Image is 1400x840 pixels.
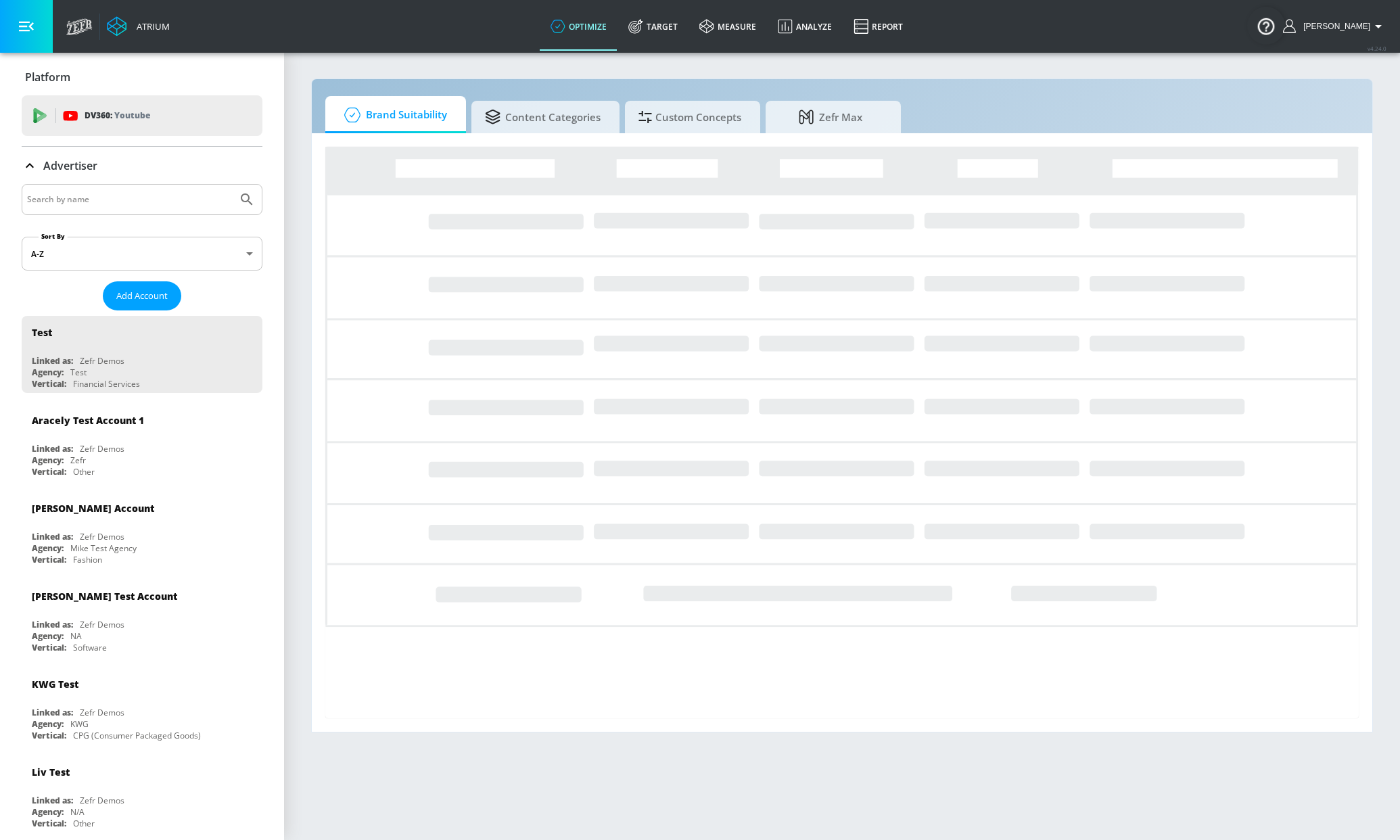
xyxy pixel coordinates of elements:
div: Zefr Demos [80,355,124,367]
div: Vertical: [32,642,66,653]
div: Zefr Demos [80,707,124,718]
div: A-Z [22,237,262,271]
a: Report [843,2,914,51]
div: KWG Test [32,678,78,691]
a: optimize [540,2,617,51]
div: Zefr Demos [80,443,124,454]
div: KWG TestLinked as:Zefr DemosAgency:KWGVertical:CPG (Consumer Packaged Goods) [22,668,262,745]
span: v 4.24.0 [1368,45,1386,52]
span: Zefr Max [779,101,882,133]
button: [PERSON_NAME] [1283,18,1386,34]
span: login as: shannan.conley@zefr.com [1298,22,1370,31]
p: Platform [25,70,70,85]
div: Fashion [73,554,102,565]
div: Linked as: [32,619,73,630]
span: Add Account [116,288,168,304]
div: NA [70,630,82,642]
p: Youtube [114,108,150,122]
div: Vertical: [32,378,66,390]
p: DV360: [85,108,150,123]
div: TestLinked as:Zefr DemosAgency:TestVertical:Financial Services [22,316,262,393]
div: Mike Test Agency [70,542,137,554]
div: DV360: Youtube [22,95,262,136]
span: Brand Suitability [339,99,447,131]
div: Linked as: [32,531,73,542]
div: Aracely Test Account 1 [32,414,144,427]
div: Agency: [32,454,64,466]
div: Linked as: [32,795,73,806]
div: Financial Services [73,378,140,390]
div: Platform [22,58,262,96]
div: Atrium [131,20,170,32]
div: Vertical: [32,554,66,565]
div: Agency: [32,367,64,378]
div: Vertical: [32,730,66,741]
a: Atrium [107,16,170,37]
div: Aracely Test Account 1Linked as:Zefr DemosAgency:ZefrVertical:Other [22,404,262,481]
span: Custom Concepts [638,101,741,133]
div: Vertical: [32,818,66,829]
span: Content Categories [485,101,601,133]
input: Search by name [27,191,232,208]
div: [PERSON_NAME] Test Account [32,590,177,603]
div: Liv Test [32,766,70,778]
div: [PERSON_NAME] AccountLinked as:Zefr DemosAgency:Mike Test AgencyVertical:Fashion [22,492,262,569]
div: KWG [70,718,89,730]
div: N/A [70,806,85,818]
div: Liv TestLinked as:Zefr DemosAgency:N/AVertical:Other [22,755,262,833]
div: Zefr [70,454,86,466]
div: Agency: [32,718,64,730]
div: Agency: [32,630,64,642]
div: Test [32,326,52,339]
div: Linked as: [32,443,73,454]
div: Other [73,466,95,477]
label: Sort By [39,232,68,241]
button: Add Account [103,281,181,310]
div: Agency: [32,542,64,554]
div: Zefr Demos [80,619,124,630]
div: CPG (Consumer Packaged Goods) [73,730,201,741]
div: [PERSON_NAME] Test AccountLinked as:Zefr DemosAgency:NAVertical:Software [22,580,262,657]
div: Linked as: [32,355,73,367]
div: Other [73,818,95,829]
div: [PERSON_NAME] Account [32,502,154,515]
div: Advertiser [22,147,262,185]
a: Analyze [767,2,843,51]
div: Zefr Demos [80,795,124,806]
div: Agency: [32,806,64,818]
p: Advertiser [43,158,97,173]
div: Test [70,367,87,378]
div: Zefr Demos [80,531,124,542]
button: Open Resource Center [1247,7,1285,45]
a: measure [689,2,767,51]
div: Software [73,642,107,653]
div: Vertical: [32,466,66,477]
a: Target [617,2,689,51]
div: Linked as: [32,707,73,718]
